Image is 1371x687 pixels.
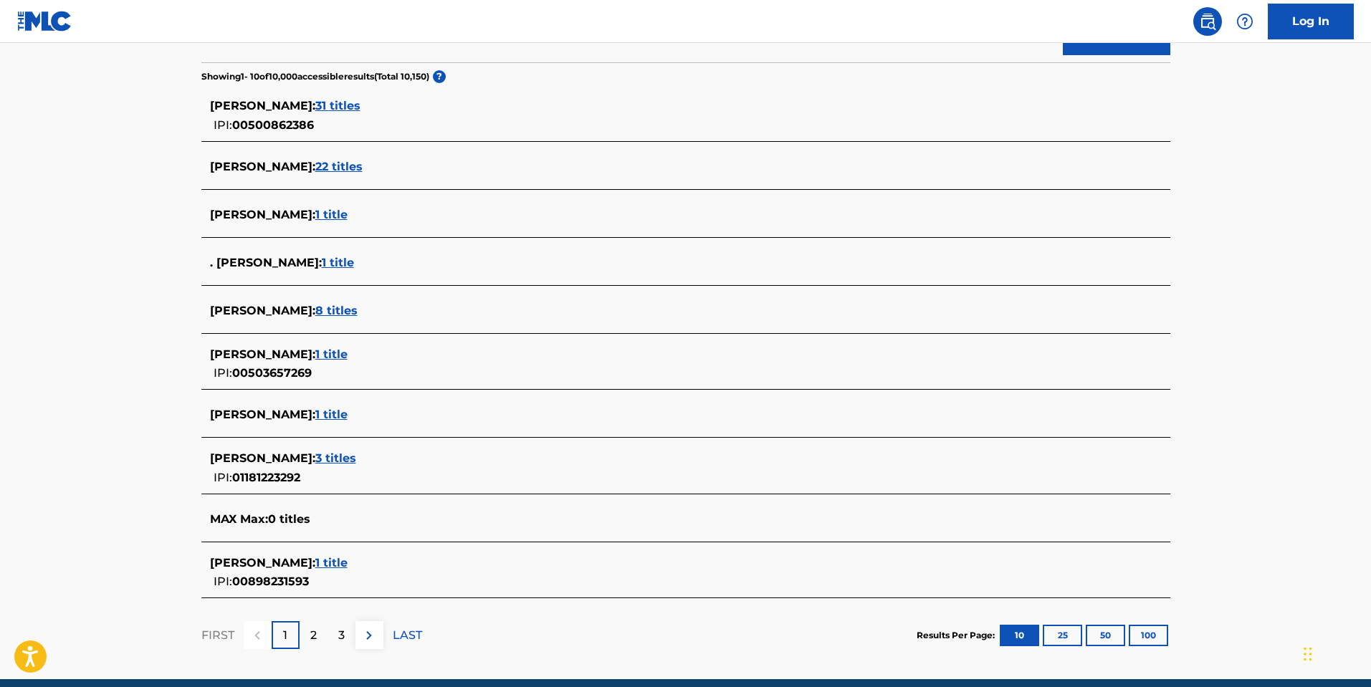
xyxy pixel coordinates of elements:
img: search [1199,13,1216,30]
a: Log In [1268,4,1354,39]
p: 1 [283,627,287,644]
p: LAST [393,627,422,644]
span: MAX Max : [210,512,268,526]
span: 1 title [315,408,348,421]
span: 00898231593 [232,575,309,588]
button: 10 [1000,625,1039,646]
span: 1 title [315,208,348,221]
span: 00503657269 [232,366,312,380]
span: 01181223292 [232,471,300,484]
button: 50 [1086,625,1125,646]
img: MLC Logo [17,11,72,32]
span: 0 titles [268,512,310,526]
span: 1 title [322,256,354,269]
div: Help [1231,7,1259,36]
p: Showing 1 - 10 of 10,000 accessible results (Total 10,150 ) [201,70,429,83]
a: Public Search [1193,7,1222,36]
span: 00500862386 [232,118,314,132]
button: 25 [1043,625,1082,646]
span: [PERSON_NAME] : [210,99,315,112]
span: IPI: [214,471,232,484]
span: 1 title [315,556,348,570]
span: [PERSON_NAME] : [210,208,315,221]
p: Results Per Page: [917,629,998,642]
span: [PERSON_NAME] : [210,304,315,317]
img: help [1236,13,1253,30]
div: Drag [1304,633,1312,676]
span: IPI: [214,575,232,588]
iframe: Chat Widget [1299,618,1371,687]
span: 8 titles [315,304,358,317]
span: [PERSON_NAME] : [210,347,315,361]
img: right [360,627,378,644]
span: 31 titles [315,99,360,112]
button: 100 [1129,625,1168,646]
span: . [PERSON_NAME] : [210,256,322,269]
p: FIRST [201,627,234,644]
span: IPI: [214,366,232,380]
span: [PERSON_NAME] : [210,556,315,570]
span: IPI: [214,118,232,132]
span: [PERSON_NAME] : [210,408,315,421]
span: [PERSON_NAME] : [210,451,315,465]
span: ? [433,70,446,83]
span: 3 titles [315,451,356,465]
p: 3 [338,627,345,644]
p: 2 [310,627,317,644]
span: 1 title [315,347,348,361]
span: [PERSON_NAME] : [210,160,315,173]
span: 22 titles [315,160,363,173]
